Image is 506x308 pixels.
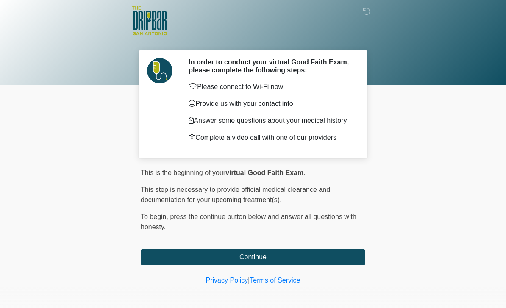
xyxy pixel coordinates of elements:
[141,213,356,230] span: press the continue button below and answer all questions with honesty.
[189,133,353,143] p: Complete a video call with one of our providers
[189,99,353,109] p: Provide us with your contact info
[141,213,170,220] span: To begin,
[189,58,353,74] h2: In order to conduct your virtual Good Faith Exam, please complete the following steps:
[189,82,353,92] p: Please connect to Wi-Fi now
[141,249,365,265] button: Continue
[189,116,353,126] p: Answer some questions about your medical history
[250,277,300,284] a: Terms of Service
[141,169,225,176] span: This is the beginning of your
[141,186,330,203] span: This step is necessary to provide official medical clearance and documentation for your upcoming ...
[147,58,172,83] img: Agent Avatar
[206,277,248,284] a: Privacy Policy
[303,169,305,176] span: .
[225,169,303,176] strong: virtual Good Faith Exam
[248,277,250,284] a: |
[132,6,167,36] img: The DRIPBaR - San Antonio Fossil Creek Logo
